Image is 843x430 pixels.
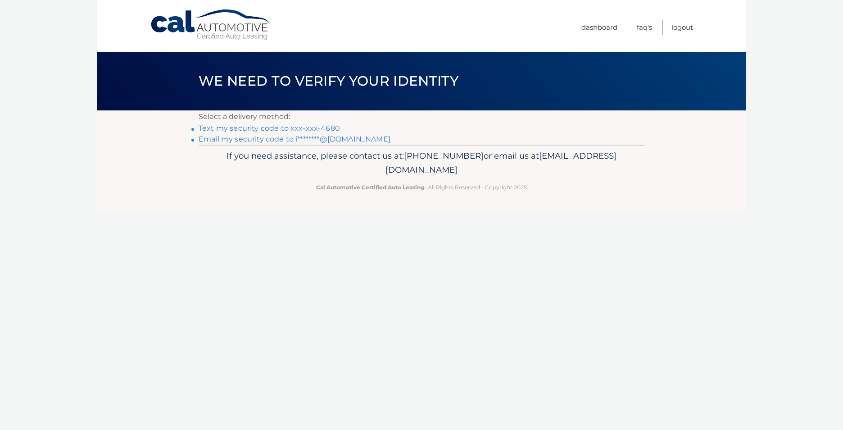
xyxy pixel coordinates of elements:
a: Email my security code to i********@[DOMAIN_NAME] [199,135,390,143]
a: Logout [671,20,693,35]
a: FAQ's [637,20,652,35]
a: Cal Automotive [150,9,272,41]
span: [PHONE_NUMBER] [404,151,484,161]
p: Select a delivery method: [199,110,644,123]
p: If you need assistance, please contact us at: or email us at [204,149,639,178]
p: - All Rights Reserved - Copyright 2025 [204,183,639,192]
a: Text my security code to xxx-xxx-4680 [199,124,340,133]
a: Dashboard [581,20,617,35]
span: We need to verify your identity [199,73,458,89]
strong: Cal Automotive Certified Auto Leasing [316,184,424,191]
